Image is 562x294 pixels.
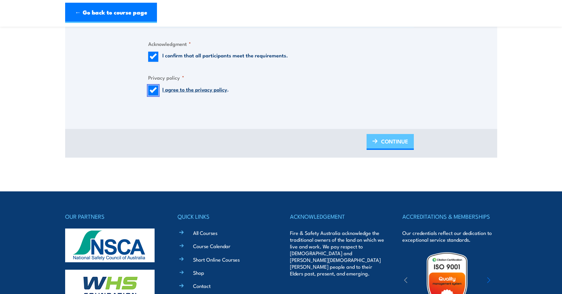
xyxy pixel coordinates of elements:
[193,242,231,249] a: Course Calendar
[290,230,384,277] p: Fire & Safety Australia acknowledge the traditional owners of the land on which we live and work....
[65,212,160,221] h4: OUR PARTNERS
[162,52,288,62] label: I confirm that all participants meet the requirements.
[148,74,184,81] legend: Privacy policy
[402,230,497,243] p: Our credentials reflect our dedication to exceptional service standards.
[193,229,217,236] a: All Courses
[290,212,384,221] h4: ACKNOWLEDGEMENT
[381,132,408,150] span: CONTINUE
[148,40,191,48] legend: Acknowledgment
[65,229,155,262] img: nsca-logo-footer
[178,212,272,221] h4: QUICK LINKS
[402,212,497,221] h4: ACCREDITATIONS & MEMBERSHIPS
[367,134,414,150] a: CONTINUE
[477,269,536,293] img: ewpa-logo
[193,256,240,263] a: Short Online Courses
[65,3,157,23] a: ← Go back to course page
[162,85,227,93] a: I agree to the privacy policy
[193,282,211,289] a: Contact
[193,269,204,276] a: Shop
[162,85,229,96] label: .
